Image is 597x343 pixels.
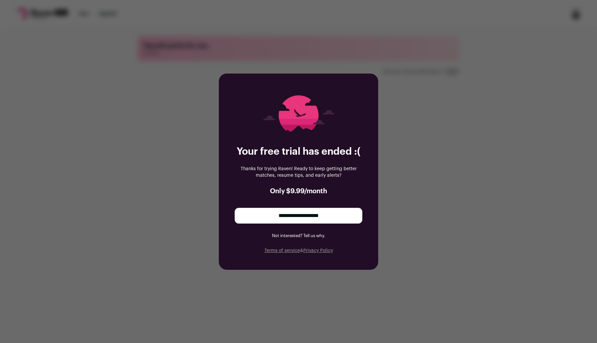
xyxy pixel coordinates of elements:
img: raven-trial-ended-5da509e70badaa5614cbc484c644c433a0aa5dc1e95435468741dd5988ef2fc4.png [254,89,343,138]
a: Privacy Policy [303,248,333,253]
h3: Only $9.99/month [235,187,362,196]
a: Not interested? Tell us why. [272,234,325,238]
a: Terms of service [264,248,300,253]
p: Thanks for trying Raven! Ready to keep getting better matches, resume tips, and early alerts? [235,166,362,179]
p: & [235,247,362,254]
h2: Your free trial has ended :( [235,146,362,158]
